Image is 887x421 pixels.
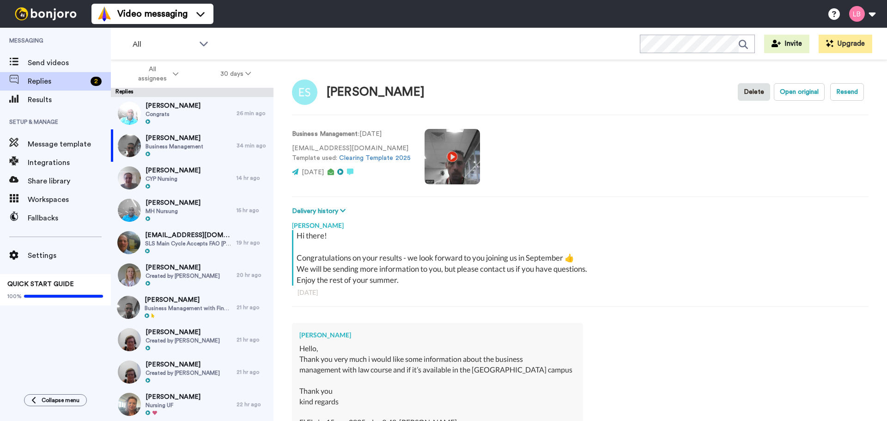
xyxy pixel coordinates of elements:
[28,213,111,224] span: Fallbacks
[146,175,200,183] span: CYP Nursing
[97,6,112,21] img: vm-color.svg
[24,394,87,406] button: Collapse menu
[292,144,411,163] p: [EMAIL_ADDRESS][DOMAIN_NAME] Template used:
[111,356,273,388] a: [PERSON_NAME]Created by [PERSON_NAME]21 hr ago
[237,207,269,214] div: 15 hr ago
[7,281,74,287] span: QUICK START GUIDE
[28,157,111,168] span: Integrations
[292,131,358,137] strong: Business Management
[111,194,273,226] a: [PERSON_NAME]MH Nursung15 hr ago
[146,110,200,118] span: Congrats
[111,388,273,421] a: [PERSON_NAME]Nursing UF22 hr ago
[764,35,809,53] button: Invite
[292,206,348,216] button: Delivery history
[28,94,111,105] span: Results
[237,142,269,149] div: 34 min ago
[42,397,79,404] span: Collapse menu
[146,263,220,272] span: [PERSON_NAME]
[146,360,220,369] span: [PERSON_NAME]
[292,79,317,105] img: Image of Eva Sanguesa
[111,323,273,356] a: [PERSON_NAME]Created by [PERSON_NAME]21 hr ago
[28,139,111,150] span: Message template
[146,166,200,175] span: [PERSON_NAME]
[117,296,140,319] img: e26b7a27-0316-4250-a9fb-25c8832eed59-thumb.jpg
[302,169,324,176] span: [DATE]
[111,291,273,323] a: [PERSON_NAME]Business Management with Finance with Foundation Year21 hr ago
[146,402,200,409] span: Nursing UF
[11,7,80,20] img: bj-logo-header-white.svg
[111,129,273,162] a: [PERSON_NAME]Business Management34 min ago
[146,143,203,150] span: Business Management
[133,39,194,50] span: All
[339,155,411,161] a: Clearing Template 2025
[117,7,188,20] span: Video messaging
[7,293,22,300] span: 100%
[146,207,200,215] span: MH Nursung
[28,76,87,87] span: Replies
[146,198,200,207] span: [PERSON_NAME]
[118,328,141,351] img: 50435317-875b-43aa-ad16-f3ebc6ec1342-thumb.jpg
[117,231,140,254] img: b2988a14-a979-4609-9542-62207dd7de4b-thumb.jpg
[118,134,141,157] img: 6adbba6a-f3b0-4389-b85b-8b93a01c1b2d-thumb.jpg
[118,199,141,222] img: 92c0f570-fe8b-4abd-bc51-2a0c8b46de83-thumb.jpg
[111,259,273,291] a: [PERSON_NAME]Created by [PERSON_NAME]20 hr ago
[237,401,269,408] div: 22 hr ago
[237,336,269,343] div: 21 hr ago
[28,194,111,205] span: Workspaces
[297,230,866,286] div: Hi there! Congratulations on your results - we look forward to you joining us in September 👍 We w...
[292,216,869,230] div: [PERSON_NAME]
[819,35,872,53] button: Upgrade
[738,83,770,101] button: Delete
[146,134,203,143] span: [PERSON_NAME]
[118,166,141,189] img: d8a9e34e-b564-47f1-ab6a-20b02d94c3a5-thumb.jpg
[237,239,269,246] div: 19 hr ago
[146,392,200,402] span: [PERSON_NAME]
[146,272,220,280] span: Created by [PERSON_NAME]
[118,393,141,416] img: 07493d59-f92e-4d59-819d-83c09f9576f6-thumb.jpg
[134,65,171,83] span: All assignees
[118,102,141,125] img: 75364cf7-7557-4ced-9b0f-b146d891accc-thumb.jpg
[28,57,111,68] span: Send videos
[113,61,200,87] button: All assignees
[111,162,273,194] a: [PERSON_NAME]CYP Nursing14 hr ago
[111,97,273,129] a: [PERSON_NAME]Congrats26 min ago
[28,250,111,261] span: Settings
[111,88,273,97] div: Replies
[237,174,269,182] div: 14 hr ago
[111,226,273,259] a: [EMAIL_ADDRESS][DOMAIN_NAME]SLS Main Cycle Accepts FAO [PERSON_NAME]19 hr ago
[237,271,269,279] div: 20 hr ago
[237,110,269,117] div: 26 min ago
[145,231,232,240] span: [EMAIL_ADDRESS][DOMAIN_NAME]
[91,77,102,86] div: 2
[327,85,425,99] div: [PERSON_NAME]
[237,304,269,311] div: 21 hr ago
[146,369,220,377] span: Created by [PERSON_NAME]
[146,337,220,344] span: Created by [PERSON_NAME]
[200,66,272,82] button: 30 days
[118,263,141,287] img: 75ede844-e2e9-4151-9286-92490e04c588-thumb.jpg
[237,368,269,376] div: 21 hr ago
[292,129,411,139] p: : [DATE]
[28,176,111,187] span: Share library
[146,328,220,337] span: [PERSON_NAME]
[774,83,825,101] button: Open original
[146,101,200,110] span: [PERSON_NAME]
[298,288,863,297] div: [DATE]
[118,360,141,384] img: e4621a27-40dd-443c-a21c-4c469c03d70e-thumb.jpg
[145,240,232,247] span: SLS Main Cycle Accepts FAO [PERSON_NAME]
[145,295,232,305] span: [PERSON_NAME]
[145,305,232,312] span: Business Management with Finance with Foundation Year
[830,83,864,101] button: Resend
[299,330,576,340] div: [PERSON_NAME]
